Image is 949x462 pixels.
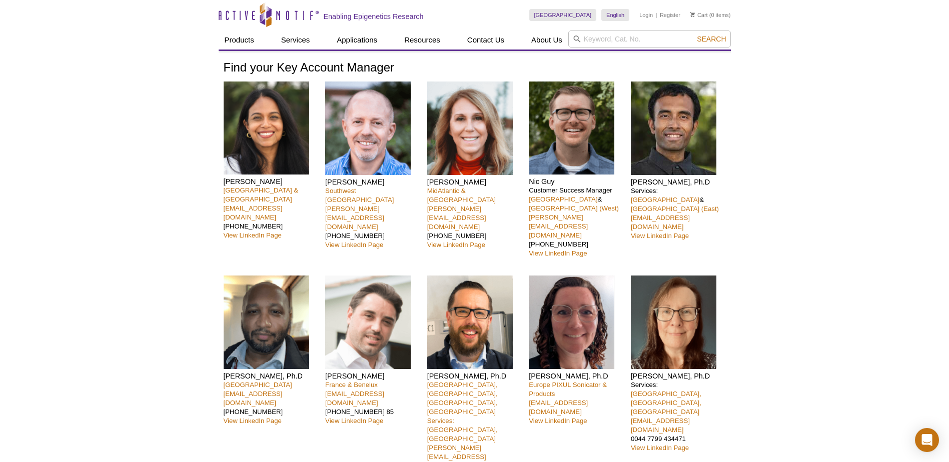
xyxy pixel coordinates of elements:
img: Nivanka Paranavitana headshot [224,81,309,175]
a: [GEOGRAPHIC_DATA] (West) [529,204,619,212]
span: Search [697,35,726,43]
h4: [PERSON_NAME], Ph.D [631,177,725,186]
a: [GEOGRAPHIC_DATA] [631,196,699,203]
div: Open Intercom Messenger [915,428,939,452]
h4: [PERSON_NAME] [325,177,420,186]
img: Kevin Celestrin headshot [224,275,309,369]
a: About Us [525,30,568,49]
a: [EMAIL_ADDRESS][DOMAIN_NAME] [631,214,690,230]
h1: Find your Key Account Manager [224,61,726,75]
h2: Enabling Epigenetics Research [324,12,424,21]
a: View LinkedIn Page [224,231,282,239]
h4: [PERSON_NAME] [325,371,420,380]
a: View LinkedIn Page [427,241,485,248]
a: [PERSON_NAME][EMAIL_ADDRESS][DOMAIN_NAME] [325,205,384,230]
p: Services: & [631,186,725,240]
a: [EMAIL_ADDRESS][DOMAIN_NAME] [224,390,283,406]
p: [PHONE_NUMBER] 85 [325,380,420,425]
h4: [PERSON_NAME], Ph.D [631,371,725,380]
a: [EMAIL_ADDRESS][DOMAIN_NAME] [631,417,690,433]
h4: [PERSON_NAME], Ph.D [224,371,318,380]
a: France & Benelux [325,381,378,388]
a: Products [219,30,260,49]
h4: Nic Guy [529,177,623,186]
a: View LinkedIn Page [224,417,282,424]
p: Customer Success Manager & [PHONE_NUMBER] [529,186,623,258]
img: Matthias Spiller-Becker headshot [427,275,513,369]
a: View LinkedIn Page [325,241,383,248]
p: [PHONE_NUMBER] [427,186,522,249]
a: [GEOGRAPHIC_DATA] [529,195,597,203]
a: MidAtlantic & [GEOGRAPHIC_DATA] [427,187,496,203]
a: View LinkedIn Page [325,417,383,424]
a: Southwest [GEOGRAPHIC_DATA] [325,187,394,203]
p: [PHONE_NUMBER] [224,186,318,240]
img: Your Cart [690,12,695,17]
a: [PERSON_NAME][EMAIL_ADDRESS][DOMAIN_NAME] [427,205,486,230]
a: [PERSON_NAME][EMAIL_ADDRESS][DOMAIN_NAME] [529,213,588,239]
p: [PHONE_NUMBER] [325,186,420,249]
a: [EMAIL_ADDRESS][DOMAIN_NAME] [529,399,588,415]
li: | [656,9,657,21]
a: [GEOGRAPHIC_DATA], [GEOGRAPHIC_DATA], [GEOGRAPHIC_DATA], [GEOGRAPHIC_DATA]Services: [GEOGRAPHIC_D... [427,381,498,442]
a: Login [639,11,653,18]
a: View LinkedIn Page [631,444,689,451]
a: View LinkedIn Page [631,232,689,239]
a: View LinkedIn Page [529,249,587,257]
img: Nic Guy headshot [529,81,614,175]
a: [GEOGRAPHIC_DATA] [529,9,597,21]
a: Contact Us [461,30,510,49]
h4: [PERSON_NAME], Ph.D [427,371,522,380]
a: [EMAIL_ADDRESS][DOMAIN_NAME] [325,390,384,406]
h4: [PERSON_NAME], Ph.D [529,371,623,380]
a: [GEOGRAPHIC_DATA], [GEOGRAPHIC_DATA], [GEOGRAPHIC_DATA] [631,390,701,415]
img: Patrisha Femia headshot [427,81,513,175]
a: [GEOGRAPHIC_DATA] (East) [631,205,719,212]
a: [GEOGRAPHIC_DATA] [224,381,292,388]
p: [PHONE_NUMBER] [224,380,318,425]
a: English [601,9,629,21]
a: View LinkedIn Page [529,417,587,424]
p: Services: 0044 7799 434471 [631,380,725,452]
a: Applications [331,30,383,49]
h4: [PERSON_NAME] [224,177,318,186]
img: Anne-Sophie Ay-Berthomieu headshot [529,275,614,369]
a: [GEOGRAPHIC_DATA] & [GEOGRAPHIC_DATA] [224,186,299,203]
li: (0 items) [690,9,731,21]
img: Clément Proux headshot [325,275,411,369]
input: Keyword, Cat. No. [568,30,731,47]
a: [EMAIL_ADDRESS][DOMAIN_NAME] [224,204,283,221]
a: Register [660,11,680,18]
img: Michelle Wragg headshot [631,275,716,369]
a: Europe PIXUL Sonicator & Products [529,381,607,397]
a: Services [275,30,316,49]
h4: [PERSON_NAME] [427,177,522,186]
img: Seth Rubin headshot [325,81,411,175]
a: Resources [398,30,446,49]
a: Cart [690,11,708,18]
img: Rwik Sen headshot [631,81,716,175]
button: Search [694,34,729,43]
